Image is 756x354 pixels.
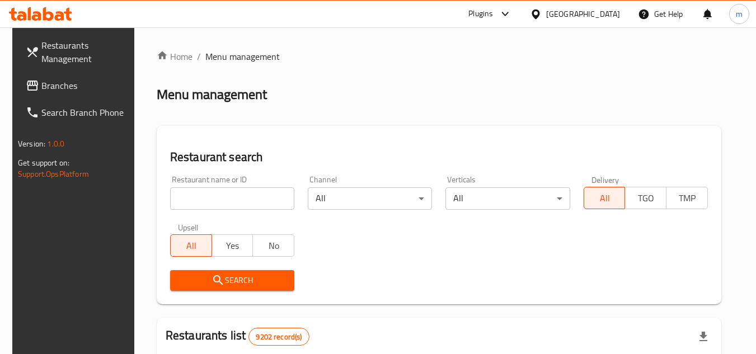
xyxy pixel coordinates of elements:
span: All [175,238,208,254]
label: Delivery [591,176,619,183]
input: Search for restaurant name or ID.. [170,187,294,210]
span: 9202 record(s) [249,332,308,342]
button: Yes [212,234,253,257]
span: TMP [671,190,703,206]
span: Menu management [205,50,280,63]
span: Search [179,273,285,287]
div: All [445,187,570,210]
span: Yes [217,238,249,254]
span: No [257,238,290,254]
nav: breadcrumb [157,50,721,63]
div: Total records count [248,328,309,346]
div: [GEOGRAPHIC_DATA] [546,8,620,20]
button: All [584,187,626,209]
span: Search Branch Phone [41,106,130,119]
a: Branches [17,72,139,99]
div: Export file [690,323,717,350]
h2: Menu management [157,86,267,103]
span: 1.0.0 [47,136,64,151]
span: All [589,190,621,206]
button: Search [170,270,294,291]
li: / [197,50,201,63]
button: All [170,234,212,257]
span: Branches [41,79,130,92]
span: TGO [630,190,662,206]
h2: Restaurant search [170,149,708,166]
span: Get support on: [18,155,69,170]
label: Upsell [178,223,199,231]
button: TGO [624,187,666,209]
button: TMP [666,187,708,209]
div: All [308,187,432,210]
a: Support.OpsPlatform [18,167,89,181]
span: m [736,8,743,20]
div: Plugins [468,7,493,21]
h2: Restaurants list [166,327,309,346]
a: Restaurants Management [17,32,139,72]
a: Search Branch Phone [17,99,139,126]
span: Restaurants Management [41,39,130,65]
button: No [252,234,294,257]
span: Version: [18,136,45,151]
a: Home [157,50,192,63]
